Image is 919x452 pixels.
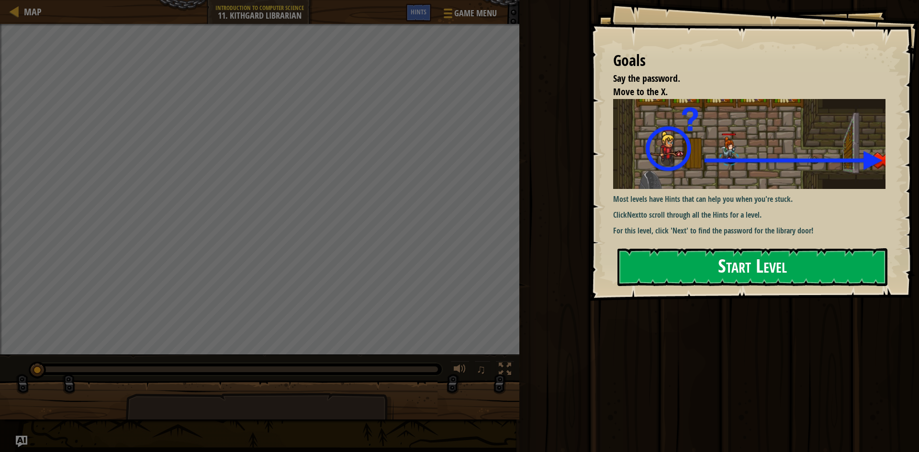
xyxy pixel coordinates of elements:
button: ♫ [474,361,491,380]
li: Say the password. [601,72,883,86]
span: Game Menu [454,7,497,20]
button: Adjust volume [450,361,470,380]
span: ♫ [476,362,486,376]
img: Kithgard librarian [613,99,893,189]
span: Say the password. [613,72,680,85]
span: Map [24,5,42,18]
p: Click to scroll through all the Hints for a level. [613,209,893,220]
p: For this level, click 'Next' to find the password for the library door! [613,225,893,236]
button: Ask AI [16,436,27,447]
button: Start Level [617,248,887,286]
span: Hints [411,7,426,16]
p: Most levels have Hints that can help you when you're stuck. [613,194,893,205]
a: Map [19,5,42,18]
li: Move to the X. [601,85,883,99]
strong: Next [627,209,641,220]
span: Move to the X. [613,85,668,98]
div: Goals [613,50,885,72]
button: Game Menu [436,4,503,26]
button: Toggle fullscreen [495,361,515,380]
